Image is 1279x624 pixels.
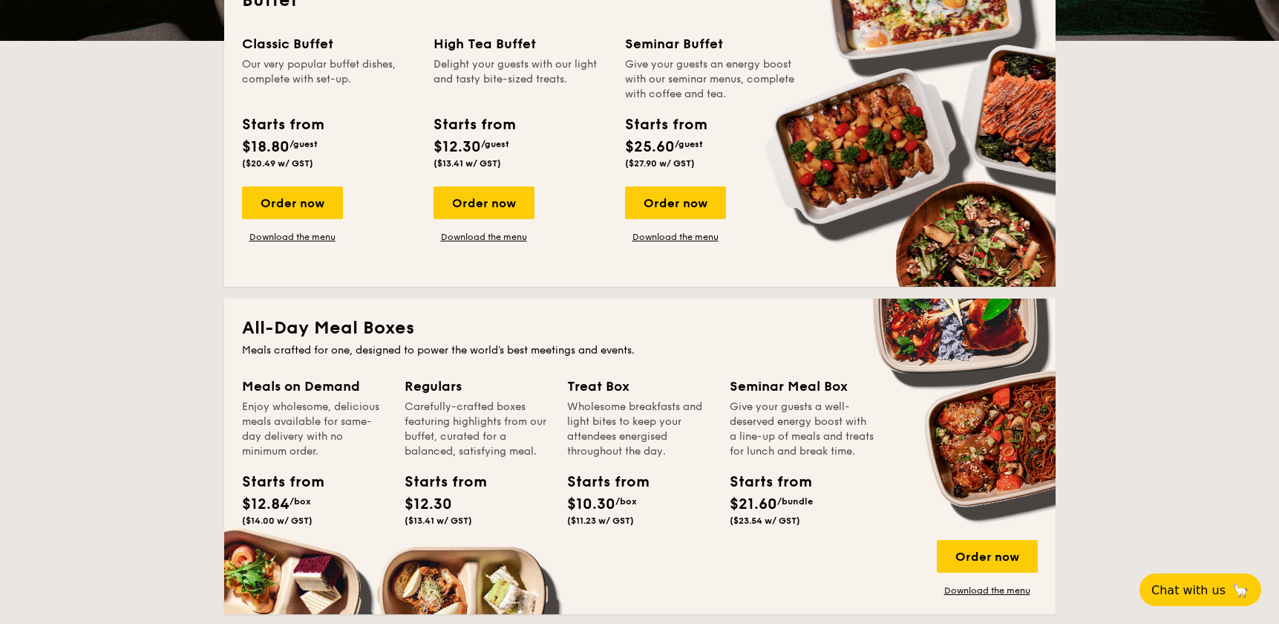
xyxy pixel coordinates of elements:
[405,400,549,459] div: Carefully-crafted boxes featuring highlights from our buffet, curated for a balanced, satisfying ...
[405,516,472,526] span: ($13.41 w/ GST)
[730,471,796,493] div: Starts from
[937,540,1038,573] div: Order now
[625,186,726,219] div: Order now
[242,343,1038,358] div: Meals crafted for one, designed to power the world's best meetings and events.
[1231,582,1249,599] span: 🦙
[1139,573,1261,606] button: Chat with us🦙
[730,495,777,513] span: $21.60
[625,33,799,54] div: Seminar Buffet
[242,57,416,102] div: Our very popular buffet dishes, complete with set-up.
[675,139,703,149] span: /guest
[567,471,634,493] div: Starts from
[567,376,712,397] div: Treat Box
[242,231,343,243] a: Download the menu
[242,186,343,219] div: Order now
[567,516,634,526] span: ($11.23 w/ GST)
[290,496,311,507] span: /box
[405,495,452,513] span: $12.30
[777,496,813,507] span: /bundle
[567,495,615,513] span: $10.30
[242,114,323,136] div: Starts from
[242,516,313,526] span: ($14.00 w/ GST)
[405,471,471,493] div: Starts from
[242,138,290,156] span: $18.80
[625,114,706,136] div: Starts from
[730,400,874,459] div: Give your guests a well-deserved energy boost with a line-up of meals and treats for lunch and br...
[242,471,309,493] div: Starts from
[625,231,726,243] a: Download the menu
[730,516,800,526] span: ($23.54 w/ GST)
[625,57,799,102] div: Give your guests an energy boost with our seminar menus, complete with coffee and tea.
[434,33,607,54] div: High Tea Buffet
[290,139,318,149] span: /guest
[242,495,290,513] span: $12.84
[242,158,313,169] span: ($20.49 w/ GST)
[625,138,675,156] span: $25.60
[434,186,534,219] div: Order now
[434,231,534,243] a: Download the menu
[242,400,387,459] div: Enjoy wholesome, delicious meals available for same-day delivery with no minimum order.
[434,138,481,156] span: $12.30
[481,139,509,149] span: /guest
[615,496,637,507] span: /box
[242,376,387,397] div: Meals on Demand
[434,158,501,169] span: ($13.41 w/ GST)
[434,57,607,102] div: Delight your guests with our light and tasty bite-sized treats.
[405,376,549,397] div: Regulars
[434,114,514,136] div: Starts from
[567,400,712,459] div: Wholesome breakfasts and light bites to keep your attendees energised throughout the day.
[242,33,416,54] div: Classic Buffet
[242,316,1038,340] h2: All-Day Meal Boxes
[625,158,695,169] span: ($27.90 w/ GST)
[1151,583,1226,597] span: Chat with us
[730,376,874,397] div: Seminar Meal Box
[937,585,1038,597] a: Download the menu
